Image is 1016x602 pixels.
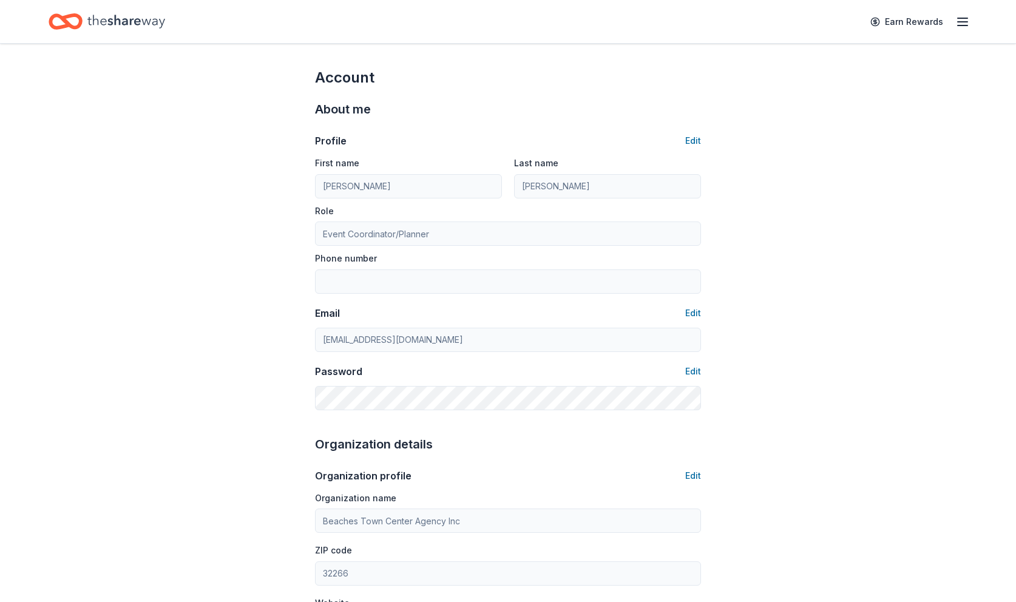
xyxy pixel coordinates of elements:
button: Edit [685,364,701,379]
label: Last name [514,157,558,169]
div: Account [315,68,701,87]
a: Earn Rewards [863,11,950,33]
label: Role [315,205,334,217]
div: Password [315,364,362,379]
a: Home [49,7,165,36]
button: Edit [685,468,701,483]
label: Organization name [315,492,396,504]
button: Edit [685,306,701,320]
label: Phone number [315,252,377,265]
div: Profile [315,134,347,148]
label: First name [315,157,359,169]
div: Email [315,306,340,320]
input: 12345 (U.S. only) [315,561,701,586]
div: About me [315,100,701,119]
div: Organization details [315,435,701,454]
button: Edit [685,134,701,148]
label: ZIP code [315,544,352,556]
div: Organization profile [315,468,411,483]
